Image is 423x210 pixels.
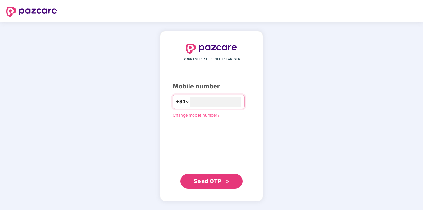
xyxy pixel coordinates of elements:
[176,98,185,105] span: +91
[194,178,221,184] span: Send OTP
[186,44,237,54] img: logo
[185,100,189,104] span: down
[225,180,229,184] span: double-right
[183,57,240,62] span: YOUR EMPLOYEE BENEFITS PARTNER
[6,7,57,17] img: logo
[180,174,243,189] button: Send OTPdouble-right
[173,82,250,91] div: Mobile number
[173,113,220,118] a: Change mobile number?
